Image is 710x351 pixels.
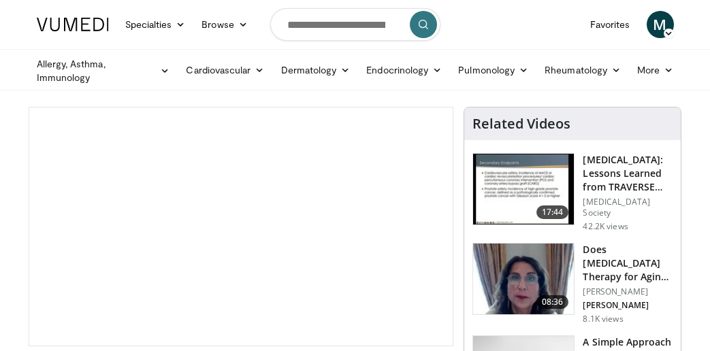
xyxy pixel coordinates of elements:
[29,57,178,84] a: Allergy, Asthma, Immunology
[582,11,639,38] a: Favorites
[583,197,673,218] p: [MEDICAL_DATA] Society
[473,244,574,314] img: 4d4bce34-7cbb-4531-8d0c-5308a71d9d6c.150x105_q85_crop-smart_upscale.jpg
[536,205,569,219] span: 17:44
[472,116,570,132] h4: Related Videos
[472,243,673,324] a: 08:36 Does [MEDICAL_DATA] Therapy for Aging Men Really Work? Review of 43 St… [PERSON_NAME] [PERS...
[450,56,536,84] a: Pulmonology
[29,107,453,346] video-js: Video Player
[270,8,440,41] input: Search topics, interventions
[629,56,681,84] a: More
[583,153,673,194] h3: [MEDICAL_DATA]: Lessons Learned from TRAVERSE 2024
[583,314,623,324] p: 8.1K views
[583,300,673,311] p: [PERSON_NAME]
[358,56,450,84] a: Endocrinology
[536,295,569,309] span: 08:36
[117,11,194,38] a: Specialties
[647,11,674,38] a: M
[273,56,359,84] a: Dermatology
[193,11,256,38] a: Browse
[536,56,629,84] a: Rheumatology
[37,18,109,31] img: VuMedi Logo
[472,153,673,232] a: 17:44 [MEDICAL_DATA]: Lessons Learned from TRAVERSE 2024 [MEDICAL_DATA] Society 42.2K views
[583,221,628,232] p: 42.2K views
[178,56,272,84] a: Cardiovascular
[583,243,673,284] h3: Does [MEDICAL_DATA] Therapy for Aging Men Really Work? Review of 43 St…
[583,286,673,297] p: [PERSON_NAME]
[473,154,574,224] img: 1317c62a-2f0d-4360-bee0-b1bff80fed3c.150x105_q85_crop-smart_upscale.jpg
